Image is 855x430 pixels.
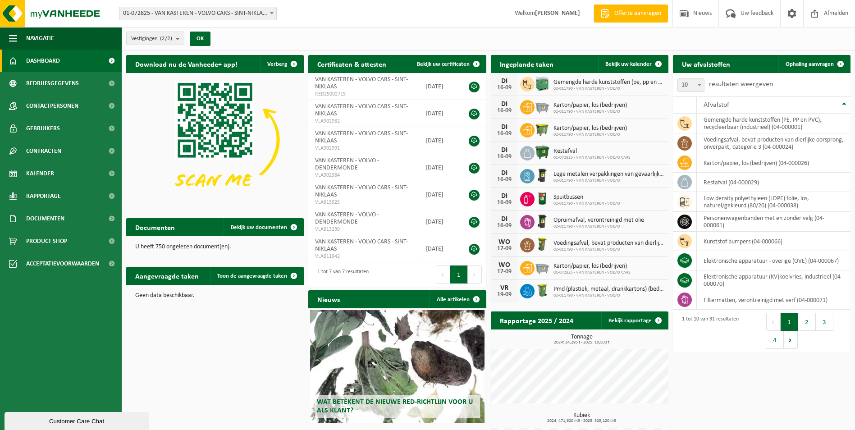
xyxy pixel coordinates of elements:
div: 1 tot 7 van 7 resultaten [313,265,369,284]
img: WB-2500-GAL-GY-01 [535,260,550,275]
span: Navigatie [26,27,54,50]
div: 16-09 [495,131,513,137]
span: VLA615925 [315,199,412,206]
span: Ophaling aanvragen [786,61,834,67]
span: Bekijk uw certificaten [417,61,470,67]
span: Bekijk uw documenten [231,224,287,230]
span: VLA611942 [315,253,412,260]
td: restafval (04-000029) [697,173,850,192]
img: PB-OT-0200-MET-00-03 [535,191,550,206]
td: [DATE] [419,181,459,208]
button: Vestigingen(2/2) [126,32,184,45]
td: filtermatten, verontreinigd met verf (04-000071) [697,290,850,310]
a: Wat betekent de nieuwe RED-richtlijn voor u als klant? [310,310,484,423]
td: [DATE] [419,154,459,181]
img: WB-0240-HPE-BK-01 [535,168,550,183]
a: Offerte aanvragen [594,5,668,23]
span: 02-011790 - VAN KASTEREN - VOLVO [553,224,644,229]
span: 02-011790 - VAN KASTEREN - VOLVO [553,132,627,137]
span: VAN KASTEREN - VOLVO CARS - SINT-NIKLAAS [315,238,408,252]
h2: Download nu de Vanheede+ app! [126,55,247,73]
div: DI [495,169,513,177]
span: 2024: 471,620 m3 - 2025: 329,120 m3 [495,419,668,423]
label: resultaten weergeven [709,81,773,88]
div: DI [495,124,513,131]
td: personenwagenbanden met en zonder velg (04-000061) [697,212,850,232]
span: VAN KASTEREN - VOLVO - DENDERMONDE [315,157,379,171]
span: Gemengde harde kunststoffen (pe, pp en pvc), recycleerbaar (industrieel) [553,79,664,86]
p: Geen data beschikbaar. [135,293,295,299]
span: 02-011790 - VAN KASTEREN - VOLVO [553,293,664,298]
button: Verberg [260,55,303,73]
span: VAN KASTEREN - VOLVO CARS - SINT-NIKLAAS [315,76,408,90]
button: Previous [766,313,781,331]
span: Restafval [553,148,631,155]
div: VR [495,284,513,292]
img: WB-0240-HPE-GN-50 [535,283,550,298]
button: 3 [816,313,833,331]
h2: Aangevraagde taken [126,267,208,284]
td: karton/papier, los (bedrijven) (04-000026) [697,153,850,173]
iframe: chat widget [5,410,151,430]
div: 16-09 [495,85,513,91]
span: RED25002715 [315,91,412,98]
div: 17-09 [495,269,513,275]
img: WB-1100-HPE-GN-01 [535,145,550,160]
h2: Rapportage 2025 / 2024 [491,311,582,329]
img: WB-2500-GAL-GY-01 [535,99,550,114]
span: Opruimafval, verontreinigd met olie [553,217,644,224]
span: Verberg [267,61,287,67]
span: Wat betekent de nieuwe RED-richtlijn voor u als klant? [317,398,473,414]
td: elektronische apparatuur (KV)koelvries, industrieel (04-000070) [697,270,850,290]
span: Dashboard [26,50,60,72]
div: DI [495,101,513,108]
button: Next [784,331,798,349]
div: DI [495,146,513,154]
span: 02-011790 - VAN KASTEREN - VOLVO [553,247,664,252]
span: 01-072825 - VAN KASTEREN - VOLVO CARS [553,155,631,160]
div: 16-09 [495,154,513,160]
span: Voedingsafval, bevat producten van dierlijke oorsprong, onverpakt, categorie 3 [553,240,664,247]
button: 1 [781,313,798,331]
span: Karton/papier, los (bedrijven) [553,263,631,270]
span: 01-072825 - VAN KASTEREN - VOLVO CARS - SINT-NIKLAAS [119,7,277,20]
span: 02-011790 - VAN KASTEREN - VOLVO [553,201,620,206]
span: Spuitbussen [553,194,620,201]
span: 02-011790 - VAN KASTEREN - VOLVO [553,86,664,91]
img: PB-HB-1400-HPE-GN-11 [535,75,550,92]
h3: Tonnage [495,334,668,345]
span: VLA613239 [315,226,412,233]
span: Karton/papier, los (bedrijven) [553,125,627,132]
h3: Kubiek [495,412,668,423]
a: Bekijk uw certificaten [410,55,485,73]
div: DI [495,192,513,200]
td: [DATE] [419,100,459,127]
count: (2/2) [160,36,172,41]
span: VAN KASTEREN - VOLVO CARS - SINT-NIKLAAS [315,103,408,117]
button: 2 [798,313,816,331]
button: Previous [436,265,450,284]
span: Offerte aanvragen [612,9,663,18]
span: VLA902982 [315,118,412,125]
a: Toon de aangevraagde taken [210,267,303,285]
h2: Uw afvalstoffen [673,55,739,73]
div: 1 tot 10 van 31 resultaten [677,312,739,350]
td: voedingsafval, bevat producten van dierlijke oorsprong, onverpakt, categorie 3 (04-000024) [697,133,850,153]
div: 19-09 [495,292,513,298]
span: Gebruikers [26,117,60,140]
div: DI [495,215,513,223]
button: Next [468,265,482,284]
a: Bekijk uw documenten [224,218,303,236]
div: 16-09 [495,200,513,206]
div: 16-09 [495,108,513,114]
span: VLA902984 [315,172,412,179]
div: DI [495,78,513,85]
div: 16-09 [495,177,513,183]
td: kunststof bumpers (04-000066) [697,232,850,251]
td: gemengde harde kunststoffen (PE, PP en PVC), recycleerbaar (industrieel) (04-000001) [697,114,850,133]
span: Product Shop [26,230,67,252]
h2: Ingeplande taken [491,55,562,73]
td: low density polyethyleen (LDPE) folie, los, naturel/gekleurd (80/20) (04-000038) [697,192,850,212]
span: Pmd (plastiek, metaal, drankkartons) (bedrijven) [553,286,664,293]
h2: Certificaten & attesten [308,55,395,73]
